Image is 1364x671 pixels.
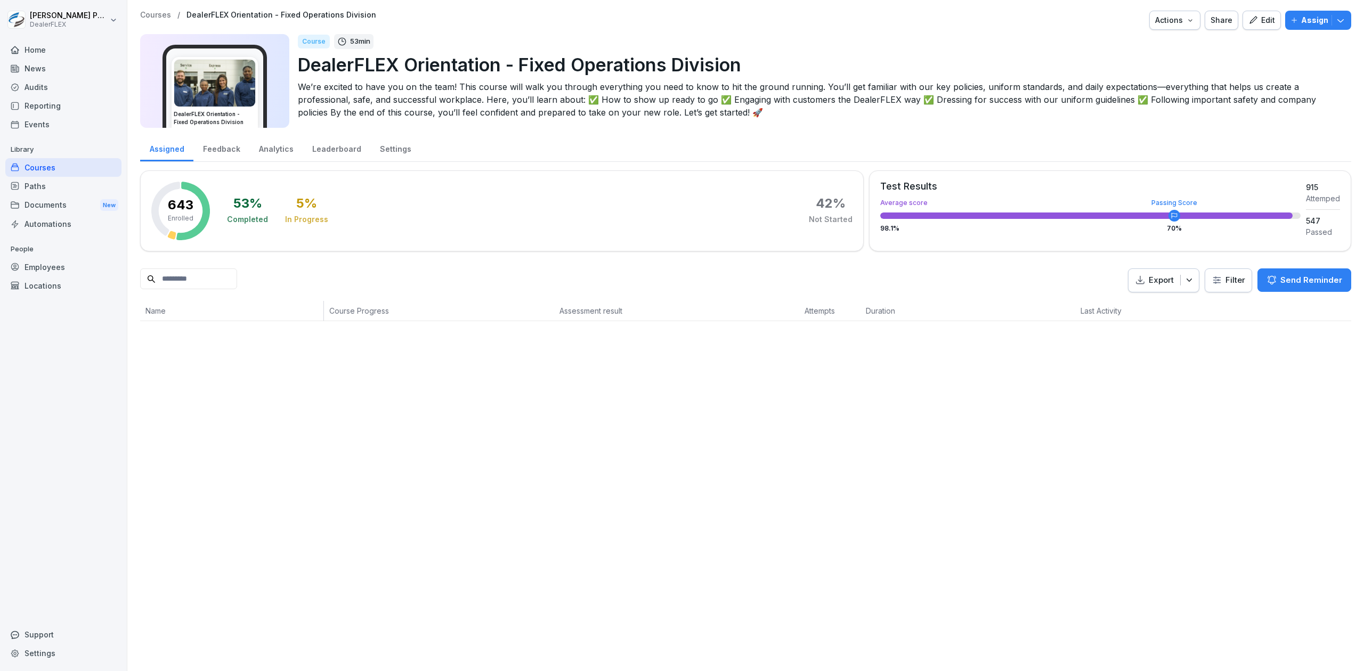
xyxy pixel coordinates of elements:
p: 643 [168,199,193,211]
div: Attemped [1306,193,1340,204]
div: Filter [1212,275,1245,285]
div: Passed [1306,226,1340,238]
a: Settings [5,644,121,662]
a: DocumentsNew [5,195,121,215]
p: Name [145,305,318,316]
p: Course Progress [329,305,549,316]
p: [PERSON_NAME] Pavlovitch [30,11,108,20]
a: Settings [370,134,420,161]
a: DealerFLEX Orientation - Fixed Operations Division [186,11,376,20]
p: / [177,11,180,20]
div: 547 [1306,215,1340,226]
p: Enrolled [168,214,193,223]
button: Share [1205,11,1238,30]
p: DealerFLEX [30,21,108,28]
a: News [5,59,121,78]
a: Assigned [140,134,193,161]
button: Actions [1149,11,1200,30]
button: Filter [1205,269,1252,292]
div: Course [298,35,330,48]
div: Test Results [880,182,1301,191]
div: Not Started [809,214,852,225]
a: Courses [140,11,171,20]
a: Events [5,115,121,134]
a: Locations [5,276,121,295]
p: People [5,241,121,258]
p: We’re excited to have you on the team! This course will walk you through everything you need to k... [298,80,1343,119]
div: Share [1211,14,1232,26]
div: Average score [880,200,1301,206]
p: Export [1149,274,1174,287]
div: 53 % [233,197,262,210]
h3: DealerFLEX Orientation - Fixed Operations Division [174,110,256,126]
div: New [100,199,118,211]
div: 70 % [1167,225,1182,232]
button: Send Reminder [1257,268,1351,292]
div: 915 [1306,182,1340,193]
a: Paths [5,177,121,195]
a: Leaderboard [303,134,370,161]
a: Courses [5,158,121,177]
p: Last Activity [1081,305,1185,316]
a: Automations [5,215,121,233]
p: Attempts [805,305,855,316]
div: 5 % [296,197,317,210]
button: Edit [1243,11,1281,30]
div: Support [5,625,121,644]
p: Send Reminder [1280,274,1342,286]
div: In Progress [285,214,328,225]
p: Duration [866,305,932,316]
a: Analytics [249,134,303,161]
a: Home [5,40,121,59]
div: Edit [1248,14,1275,26]
a: Employees [5,258,121,276]
a: Audits [5,78,121,96]
div: Documents [5,195,121,215]
button: Assign [1285,11,1351,30]
p: DealerFLEX Orientation - Fixed Operations Division [298,51,1343,78]
p: Library [5,141,121,158]
a: Reporting [5,96,121,115]
div: Actions [1155,14,1195,26]
div: Completed [227,214,268,225]
div: Passing Score [1151,200,1197,206]
a: Feedback [193,134,249,161]
button: Export [1128,268,1199,292]
img: v4gv5ils26c0z8ite08yagn2.png [174,60,255,107]
div: 42 % [816,197,846,210]
p: Assign [1301,14,1328,26]
div: 98.1 % [880,225,1301,232]
p: 53 min [350,36,370,47]
p: Assessment result [559,305,794,316]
